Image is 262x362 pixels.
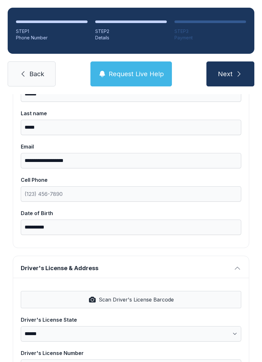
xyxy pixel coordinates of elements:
[16,28,88,35] div: STEP 1
[21,316,241,324] div: Driver's License State
[21,220,241,235] input: Date of Birth
[13,256,249,278] button: Driver's License & Address
[16,35,88,41] div: Phone Number
[109,69,164,78] span: Request Live Help
[21,209,241,217] div: Date of Birth
[21,264,231,273] span: Driver's License & Address
[95,28,167,35] div: STEP 2
[174,28,246,35] div: STEP 3
[21,86,241,102] input: First name
[174,35,246,41] div: Payment
[21,120,241,135] input: Last name
[29,69,44,78] span: Back
[95,35,167,41] div: Details
[21,143,241,150] div: Email
[21,326,241,342] select: Driver's License State
[99,296,174,303] span: Scan Driver's License Barcode
[21,176,241,184] div: Cell Phone
[21,109,241,117] div: Last name
[21,349,241,357] div: Driver's License Number
[218,69,233,78] span: Next
[21,186,241,202] input: Cell Phone
[21,153,241,168] input: Email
